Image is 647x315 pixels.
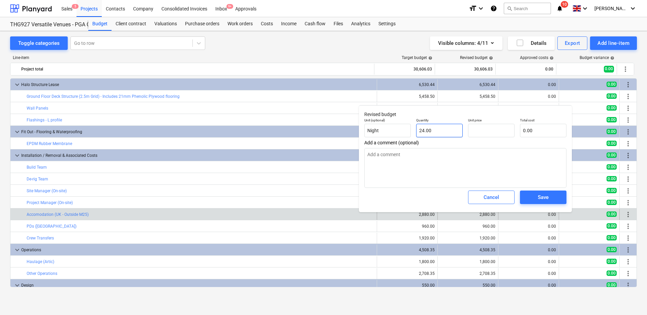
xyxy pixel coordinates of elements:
span: 0.00 [607,176,617,181]
span: More actions [624,116,632,124]
span: Add a comment (optional) [364,140,566,145]
span: 10 [561,1,568,8]
div: Budget variance [580,55,614,60]
span: 0.00 [607,282,617,288]
span: 9+ [226,4,233,9]
span: 0.00 [607,141,617,146]
span: 5 [72,4,79,9]
span: 0.00 [607,129,617,134]
i: format_size [469,4,477,12]
div: Cancel [484,193,499,202]
a: Project Manager (On-site) [27,200,73,205]
span: More actions [624,128,632,136]
span: 0.00 [607,164,617,170]
span: 0.00 [607,235,617,240]
i: notifications [556,4,563,12]
p: Unit price [468,118,515,124]
div: 30,606.03 [438,64,493,75]
span: 0.00 [607,117,617,122]
span: 0.00 [607,82,617,87]
div: Project total [21,64,371,75]
div: Income [277,17,301,31]
span: bar_chart [367,94,373,99]
span: More actions [624,246,632,254]
a: PDs ([GEOGRAPHIC_DATA]) [27,224,76,229]
button: Save [520,191,566,204]
span: help [609,56,614,60]
div: Revised budget [460,55,493,60]
a: Ground Floor Deck Structure (2.5m Grid) - Includes 21mm Phenolic Plywood flooring [27,94,180,99]
span: 0.00 [607,200,617,205]
span: More actions [624,151,632,160]
a: EPDM Rubber Membrane [27,141,72,146]
div: 2,880.00 [419,212,435,217]
span: More actions [624,104,632,112]
span: 0.00 [607,259,617,264]
div: Fit Out - Flooring & Waterproofing [21,126,374,137]
div: 0.00 [501,283,556,288]
span: 0.00 [607,270,617,276]
div: 550.00 [380,283,435,288]
a: Valuations [150,17,181,31]
div: Operations [21,245,374,255]
div: 2,708.35 [480,271,495,276]
a: Site Manager (On-site) [27,189,67,193]
span: keyboard_arrow_down [13,128,21,136]
a: Haulage (Artic) [27,259,54,264]
span: 0.00 [607,188,617,193]
div: 1,920.00 [480,236,495,240]
span: help [488,56,493,60]
div: 6,530.44 [380,82,435,87]
span: 0.00 [607,211,617,217]
a: Other Operations [27,271,57,276]
span: More actions [624,175,632,183]
span: 0.00 [604,66,614,72]
p: Quantity [416,118,463,124]
a: Budget [88,17,112,31]
span: 0.00 [607,247,617,252]
div: 1,800.00 [419,259,435,264]
span: search [507,6,512,11]
div: Halo Structure Lease [21,79,374,90]
i: keyboard_arrow_down [581,4,589,12]
a: Analytics [347,17,374,31]
a: Crew Transfers [27,236,54,240]
a: Accomodation (UK - Outside M25) [27,212,89,217]
div: Target budget [402,55,432,60]
div: Toggle categories [18,39,60,48]
button: Search [504,3,551,14]
p: Revised budget [364,111,566,118]
div: 0.00 [501,248,556,252]
span: 0.00 [607,223,617,229]
iframe: Chat Widget [613,283,647,315]
div: 5,458.50 [480,94,495,99]
span: bar_chart [367,224,373,229]
span: 0.00 [607,152,617,158]
button: Cancel [468,191,515,204]
div: 0.00 [501,224,556,229]
a: Work orders [223,17,257,31]
div: Installation / Removal & Associated Costs [21,150,374,161]
span: More actions [624,163,632,171]
div: THG927 Versatile Venues - PGA Golf 2025 [10,21,80,28]
div: Files [330,17,347,31]
div: 0.00 [501,212,556,217]
a: Client contract [112,17,150,31]
div: 5,458.50 [419,94,435,99]
span: help [548,56,554,60]
i: Knowledge base [490,4,497,12]
div: 0.00 [501,82,556,87]
span: bar_chart [367,271,373,276]
a: Settings [374,17,400,31]
button: Toggle categories [10,36,68,50]
p: Unit (optional) [364,118,411,124]
span: 0.00 [607,93,617,99]
div: 30,606.03 [377,64,432,75]
div: Costs [257,17,277,31]
div: Cash flow [301,17,330,31]
div: 4,508.35 [380,248,435,252]
span: More actions [624,210,632,219]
